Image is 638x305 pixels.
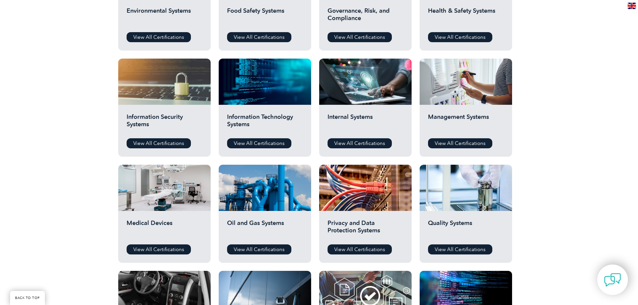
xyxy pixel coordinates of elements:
h2: Internal Systems [328,113,403,133]
img: contact-chat.png [604,272,621,288]
h2: Oil and Gas Systems [227,219,303,239]
h2: Environmental Systems [127,7,202,27]
h2: Governance, Risk, and Compliance [328,7,403,27]
a: View All Certifications [227,138,291,148]
a: BACK TO TOP [10,291,45,305]
h2: Medical Devices [127,219,202,239]
h2: Quality Systems [428,219,504,239]
h2: Management Systems [428,113,504,133]
h2: Health & Safety Systems [428,7,504,27]
a: View All Certifications [227,244,291,254]
h2: Information Security Systems [127,113,202,133]
a: View All Certifications [328,244,392,254]
a: View All Certifications [127,244,191,254]
h2: Information Technology Systems [227,113,303,133]
a: View All Certifications [127,138,191,148]
a: View All Certifications [428,138,492,148]
a: View All Certifications [127,32,191,42]
a: View All Certifications [328,138,392,148]
a: View All Certifications [328,32,392,42]
h2: Privacy and Data Protection Systems [328,219,403,239]
a: View All Certifications [428,244,492,254]
a: View All Certifications [227,32,291,42]
a: View All Certifications [428,32,492,42]
h2: Food Safety Systems [227,7,303,27]
img: en [628,3,636,9]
